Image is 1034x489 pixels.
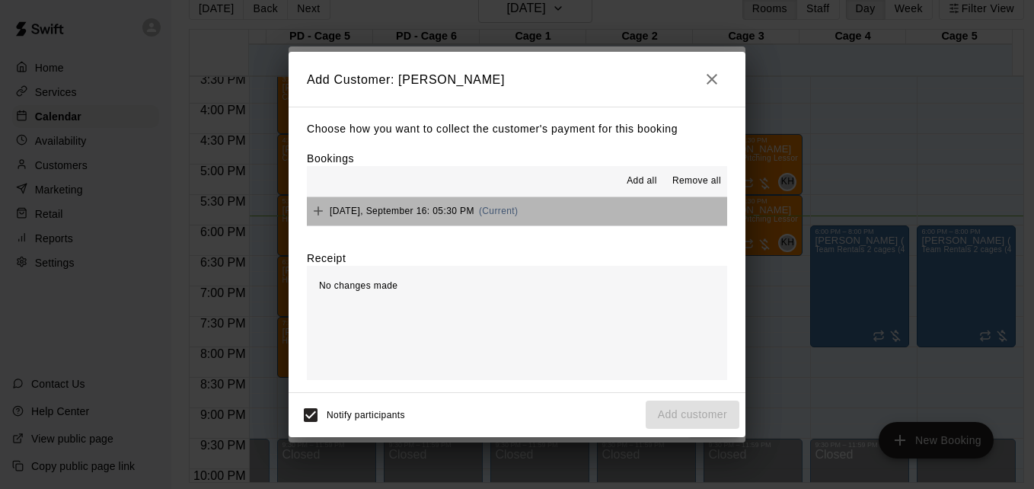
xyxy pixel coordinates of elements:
[618,169,666,193] button: Add all
[479,206,519,216] span: (Current)
[666,169,727,193] button: Remove all
[307,251,346,266] label: Receipt
[289,52,745,107] h2: Add Customer: [PERSON_NAME]
[627,174,657,189] span: Add all
[319,280,397,291] span: No changes made
[307,197,727,225] button: Add[DATE], September 16: 05:30 PM(Current)
[330,206,474,216] span: [DATE], September 16: 05:30 PM
[672,174,721,189] span: Remove all
[327,410,405,420] span: Notify participants
[307,120,727,139] p: Choose how you want to collect the customer's payment for this booking
[307,205,330,216] span: Add
[307,152,354,165] label: Bookings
